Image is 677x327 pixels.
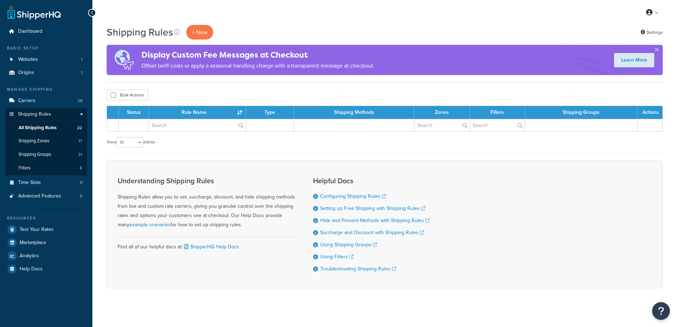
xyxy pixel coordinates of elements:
[107,137,155,148] label: Show entries
[5,249,87,262] a: Analytics
[18,138,49,144] span: Shipping Zones
[5,94,87,107] li: Carriers
[18,193,61,199] span: Advanced Features
[5,45,87,51] div: Basic Setup
[7,5,61,20] a: ShipperHQ Home
[5,190,87,203] a: Advanced Features 5
[5,135,87,148] a: Shipping Zones 17
[5,53,87,66] li: Websites
[118,177,295,230] div: Shipping Rules allow you to set, surcharge, discount, and hide shipping methods from live and cus...
[107,45,141,75] img: duties-banner-06bc72dcb5fe05cb3f9472aba00be2ae8eb53ab6f0d8bb03d382ba314ac3c341.png
[18,152,51,158] span: Shipping Groups
[320,253,354,260] a: Using Filters
[107,90,148,100] button: Bulk Actions
[5,108,87,175] li: Shipping Rules
[5,25,87,38] a: Dashboard
[78,152,82,158] span: 31
[18,28,42,35] span: Dashboard
[118,177,295,185] h3: Understanding Shipping Rules
[5,66,87,79] a: Origins 1
[246,106,294,119] th: Type
[80,180,82,186] span: 0
[652,302,670,320] button: Open Resource Center
[5,121,87,135] a: All Shipping Rules 22
[5,176,87,189] li: Time Slots
[320,217,430,224] a: Hide and Prevent Methods with Shipping Rules
[81,70,82,76] span: 1
[80,165,82,171] span: 8
[18,70,34,76] span: Origins
[149,119,246,131] input: Search
[5,148,87,161] a: Shipping Groups 31
[18,57,38,63] span: Websites
[5,176,87,189] a: Time Slots 0
[80,193,82,199] span: 5
[77,98,82,104] span: 29
[414,106,470,119] th: Zones
[5,236,87,249] a: Marketplace
[5,135,87,148] li: Shipping Zones
[20,253,39,259] span: Analytics
[470,106,525,119] th: Filters
[5,162,87,175] li: Filters
[5,66,87,79] li: Origins
[141,61,375,71] p: Offset tariff costs or apply a seasonal handling charge with a transparent message at checkout.
[81,57,82,63] span: 1
[18,180,41,186] span: Time Slots
[320,205,425,212] a: Setting up Free Shipping with Shipping Rules
[186,25,213,39] p: + New
[20,240,46,246] span: Marketplace
[313,177,430,185] h3: Helpful Docs
[470,119,525,131] input: Search
[5,108,87,121] a: Shipping Rules
[129,221,171,228] a: example scenarios
[18,165,31,171] span: Filters
[320,241,377,248] a: Using Shipping Groups
[320,229,424,236] a: Surcharge and Discount with Shipping Rules
[5,223,87,236] a: Test Your Rates
[5,53,87,66] a: Websites 1
[20,266,43,272] span: Help Docs
[320,265,396,273] a: Troubleshooting Shipping Rules
[141,49,375,61] h4: Display Custom Fee Messages at Checkout
[118,237,295,252] div: Find all of our helpful docs at:
[5,215,87,221] div: Resources
[614,53,654,67] a: Learn More
[18,98,36,104] span: Carriers
[77,125,82,131] span: 22
[320,192,386,200] a: Configuring Shipping Rules
[5,162,87,175] a: Filters 8
[414,119,469,131] input: Search
[79,138,82,144] span: 17
[20,227,54,233] span: Test Your Rates
[5,121,87,135] li: All Shipping Rules
[5,190,87,203] li: Advanced Features
[525,106,638,119] th: Shipping Groups
[5,86,87,93] div: Manage Shipping
[149,106,246,119] th: Rule Name
[5,263,87,275] a: Help Docs
[638,106,662,119] th: Actions
[117,137,143,148] select: Showentries
[5,94,87,107] a: Carriers 29
[183,243,239,250] a: ShipperHQ Help Docs
[18,111,51,117] span: Shipping Rules
[107,25,173,39] h1: Shipping Rules
[294,106,414,119] th: Shipping Methods
[119,106,149,119] th: Status
[18,125,57,131] span: All Shipping Rules
[640,27,663,37] a: Settings
[5,148,87,161] li: Shipping Groups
